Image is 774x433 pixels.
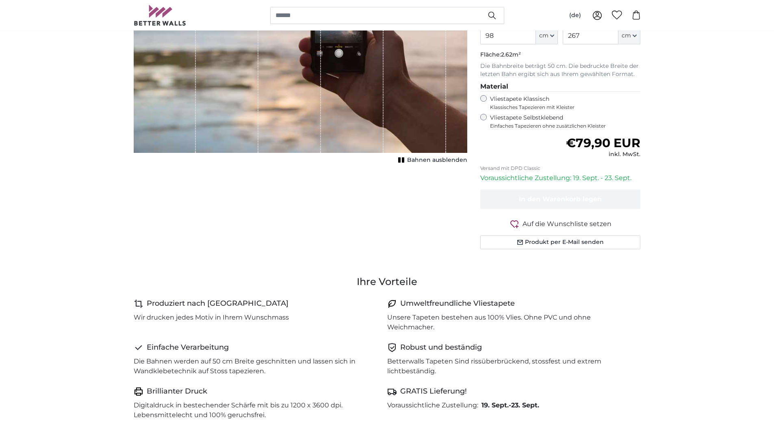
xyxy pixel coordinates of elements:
button: (de) [563,8,588,23]
h4: Umweltfreundliche Vliestapete [400,298,515,309]
p: Betterwalls Tapeten Sind rissüberbrückend, stossfest und extrem lichtbeständig. [387,357,634,376]
span: In den Warenkorb legen [519,195,602,203]
button: Auf die Wunschliste setzen [480,219,641,229]
p: Digitaldruck in bestechender Schärfe mit bis zu 1200 x 3600 dpi. Lebensmittelecht und 100% geruch... [134,400,381,420]
span: Bahnen ausblenden [407,156,467,164]
h4: Robust und beständig [400,342,482,353]
h3: Ihre Vorteile [134,275,641,288]
button: Produkt per E-Mail senden [480,235,641,249]
button: cm [536,27,558,44]
span: cm [622,32,631,40]
span: 19. Sept. [481,401,509,409]
p: Die Bahnbreite beträgt 50 cm. Die bedruckte Breite der letzten Bahn ergibt sich aus Ihrem gewählt... [480,62,641,78]
span: €79,90 EUR [566,135,640,150]
p: Die Bahnen werden auf 50 cm Breite geschnitten und lassen sich in Wandklebetechnik auf Stoss tape... [134,357,381,376]
p: Fläche: [480,51,641,59]
button: In den Warenkorb legen [480,189,641,209]
span: 23. Sept. [511,401,539,409]
h4: Einfache Verarbeitung [147,342,229,353]
button: Bahnen ausblenden [396,154,467,166]
span: Klassisches Tapezieren mit Kleister [490,104,634,111]
h4: Produziert nach [GEOGRAPHIC_DATA] [147,298,288,309]
label: Vliestapete Selbstklebend [490,114,641,129]
span: Auf die Wunschliste setzen [523,219,611,229]
span: cm [539,32,549,40]
div: inkl. MwSt. [566,150,640,159]
h4: Brillianter Druck [147,386,207,397]
b: - [481,401,539,409]
img: Betterwalls [134,5,186,26]
span: 2.62m² [501,51,521,58]
p: Wir drucken jedes Motiv in Ihrem Wunschmass [134,313,289,322]
span: Einfaches Tapezieren ohne zusätzlichen Kleister [490,123,641,129]
p: Voraussichtliche Zustellung: 19. Sept. - 23. Sept. [480,173,641,183]
label: Vliestapete Klassisch [490,95,634,111]
p: Voraussichtliche Zustellung: [387,400,478,410]
h4: GRATIS Lieferung! [400,386,467,397]
p: Versand mit DPD Classic [480,165,641,172]
legend: Material [480,82,641,92]
button: cm [618,27,640,44]
p: Unsere Tapeten bestehen aus 100% Vlies. Ohne PVC und ohne Weichmacher. [387,313,634,332]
